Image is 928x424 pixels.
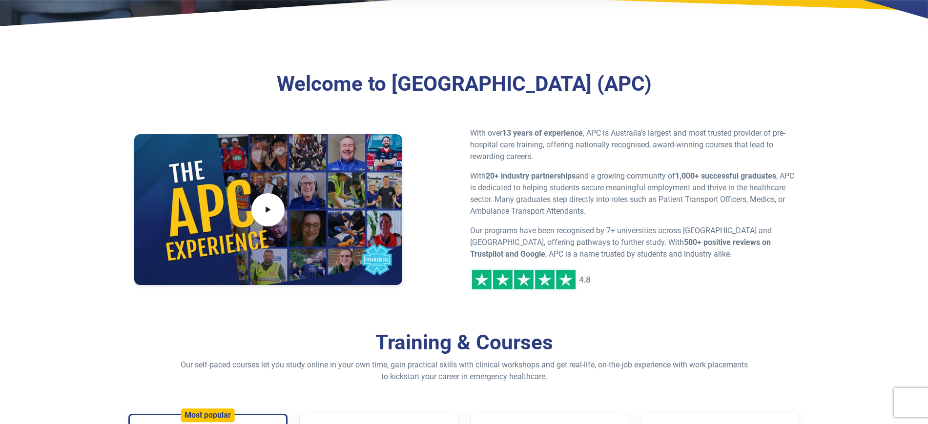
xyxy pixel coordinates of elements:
p: Our self-paced courses let you study online in your own time, gain practical skills with clinical... [179,359,750,383]
strong: 20+ industry partnerships [486,171,576,181]
p: With over , APC is Australia’s largest and most trusted provider of pre-hospital care training, o... [470,127,794,162]
h5: Most popular [185,411,231,420]
h2: Training & Courses [179,330,750,355]
strong: 1,000+ successful graduates [675,171,776,181]
h3: Welcome to [GEOGRAPHIC_DATA] (APC) [184,72,744,97]
p: Our programs have been recognised by 7+ universities across [GEOGRAPHIC_DATA] and [GEOGRAPHIC_DAT... [470,225,794,260]
strong: 13 years of experience [502,128,583,138]
p: With and a growing community of , APC is dedicated to helping students secure meaningful employme... [470,170,794,217]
